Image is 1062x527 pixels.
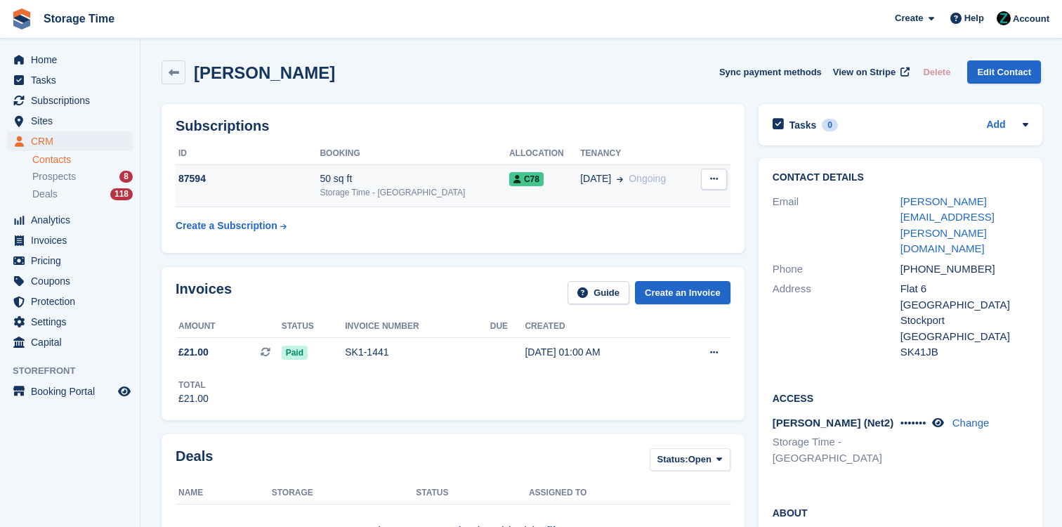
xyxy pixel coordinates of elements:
a: menu [7,382,133,401]
span: Protection [31,292,115,311]
th: Status [282,315,346,338]
div: Create a Subscription [176,219,277,233]
span: Pricing [31,251,115,271]
a: [PERSON_NAME][EMAIL_ADDRESS][PERSON_NAME][DOMAIN_NAME] [900,195,995,255]
a: menu [7,111,133,131]
span: Paid [282,346,308,360]
span: [DATE] [580,171,611,186]
span: CRM [31,131,115,151]
span: Account [1013,12,1049,26]
div: SK1-1441 [345,345,490,360]
span: C78 [509,172,544,186]
h2: Invoices [176,281,232,304]
a: Create a Subscription [176,213,287,239]
div: Total [178,379,209,391]
span: ••••••• [900,417,926,429]
h2: Contact Details [773,172,1028,183]
th: Tenancy [580,143,692,165]
th: Name [176,482,272,505]
a: menu [7,312,133,332]
div: Stockport [900,313,1028,329]
img: stora-icon-8386f47178a22dfd0bd8f6a31ec36ba5ce8667c1dd55bd0f319d3a0aa187defe.svg [11,8,32,30]
a: Contacts [32,153,133,167]
span: £21.00 [178,345,209,360]
a: menu [7,332,133,352]
th: Invoice number [345,315,490,338]
img: Zain Sarwar [997,11,1011,25]
h2: Tasks [789,119,817,131]
span: Deals [32,188,58,201]
a: menu [7,70,133,90]
li: Storage Time - [GEOGRAPHIC_DATA] [773,434,900,466]
div: SK41JB [900,344,1028,360]
span: Capital [31,332,115,352]
button: Sync payment methods [719,60,822,84]
a: menu [7,50,133,70]
span: Sites [31,111,115,131]
div: [GEOGRAPHIC_DATA] [900,329,1028,345]
span: Subscriptions [31,91,115,110]
th: Allocation [509,143,580,165]
span: Open [688,453,712,467]
a: menu [7,91,133,110]
h2: Access [773,391,1028,405]
span: Prospects [32,170,76,183]
a: Add [986,117,1005,134]
a: menu [7,292,133,311]
a: Guide [568,281,629,304]
div: 87594 [176,171,320,186]
div: Flat 6 [GEOGRAPHIC_DATA] [900,281,1028,313]
a: Prospects 8 [32,169,133,184]
div: Phone [773,261,900,278]
h2: Deals [176,448,213,474]
div: £21.00 [178,391,209,406]
th: Storage [272,482,417,505]
div: 0 [822,119,838,131]
span: [PERSON_NAME] (Net2) [773,417,894,429]
th: Created [525,315,672,338]
div: Storage Time - [GEOGRAPHIC_DATA] [320,186,509,199]
a: menu [7,210,133,230]
h2: About [773,505,1028,519]
a: View on Stripe [827,60,912,84]
div: 8 [119,171,133,183]
h2: [PERSON_NAME] [194,63,335,82]
div: [DATE] 01:00 AM [525,345,672,360]
span: View on Stripe [833,65,896,79]
div: 118 [110,188,133,200]
span: Coupons [31,271,115,291]
span: Help [964,11,984,25]
a: Preview store [116,383,133,400]
div: Address [773,281,900,360]
a: Storage Time [38,7,120,30]
a: menu [7,131,133,151]
th: Status [416,482,529,505]
th: Assigned to [529,482,730,505]
th: Due [490,315,525,338]
th: Amount [176,315,282,338]
span: Ongoing [629,173,666,184]
span: Status: [657,453,688,467]
div: [PHONE_NUMBER] [900,261,1028,278]
th: ID [176,143,320,165]
div: 50 sq ft [320,171,509,186]
span: Analytics [31,210,115,230]
a: Create an Invoice [635,281,730,304]
h2: Subscriptions [176,118,730,134]
a: Deals 118 [32,187,133,202]
span: Invoices [31,230,115,250]
a: Change [952,417,990,429]
a: menu [7,230,133,250]
span: Tasks [31,70,115,90]
span: Create [895,11,923,25]
a: menu [7,251,133,271]
th: Booking [320,143,509,165]
button: Status: Open [650,448,730,471]
a: Edit Contact [967,60,1041,84]
button: Delete [917,60,956,84]
span: Settings [31,312,115,332]
span: Storefront [13,364,140,378]
a: menu [7,271,133,291]
div: Email [773,194,900,257]
span: Home [31,50,115,70]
